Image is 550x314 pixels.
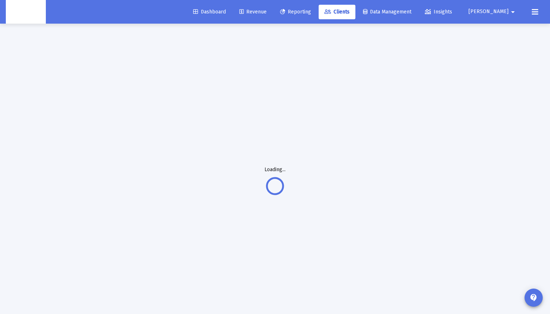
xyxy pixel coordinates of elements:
span: Reporting [280,9,311,15]
span: [PERSON_NAME] [469,9,509,15]
a: Dashboard [187,5,232,19]
span: Data Management [363,9,411,15]
span: Revenue [239,9,267,15]
a: Insights [419,5,458,19]
span: Insights [425,9,452,15]
mat-icon: contact_support [529,293,538,302]
span: Dashboard [193,9,226,15]
a: Revenue [234,5,272,19]
a: Reporting [274,5,317,19]
a: Data Management [357,5,417,19]
button: [PERSON_NAME] [460,4,526,19]
img: Dashboard [11,5,40,19]
mat-icon: arrow_drop_down [509,5,517,19]
span: Clients [324,9,350,15]
a: Clients [319,5,355,19]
